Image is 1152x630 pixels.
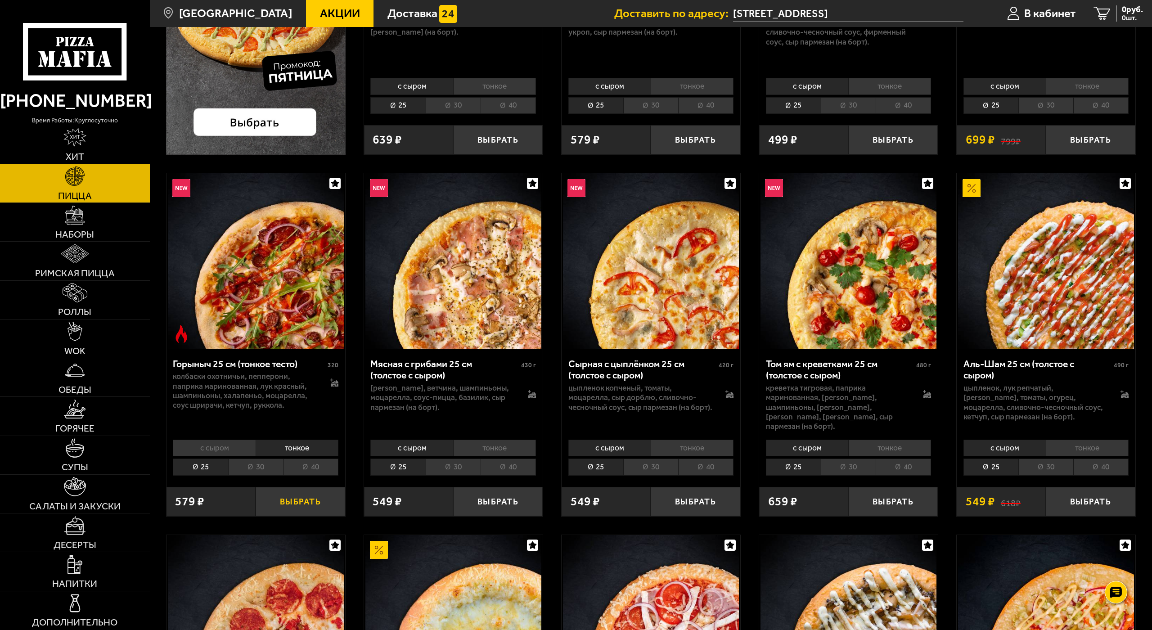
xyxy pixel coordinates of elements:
[35,268,115,278] span: Римская пицца
[66,152,84,161] span: Хит
[916,361,931,369] span: 480 г
[62,462,88,472] span: Супы
[370,541,388,559] img: Акционный
[719,361,733,369] span: 420 г
[1114,361,1129,369] span: 490 г
[760,173,936,349] img: Том ям с креветками 25 см (толстое с сыром)
[766,358,914,381] div: Том ям с креветками 25 см (толстое с сыром)
[848,487,938,516] button: Выбрать
[172,325,190,343] img: Острое блюдо
[370,97,425,114] li: 25
[568,383,714,412] p: цыпленок копченый, томаты, моцарелла, сыр дорблю, сливочно-чесночный соус, сыр пармезан (на борт).
[966,495,995,508] span: 549 ₽
[768,134,797,146] span: 499 ₽
[766,78,848,94] li: с сыром
[963,97,1018,114] li: 25
[623,459,678,475] li: 30
[370,179,388,197] img: Новинка
[568,459,623,475] li: 25
[759,173,938,349] a: НовинкаТом ям с креветками 25 см (толстое с сыром)
[1073,459,1129,475] li: 40
[765,179,783,197] img: Новинка
[821,459,876,475] li: 30
[848,78,931,94] li: тонкое
[1046,125,1135,154] button: Выбрать
[64,346,85,355] span: WOK
[963,459,1018,475] li: 25
[568,78,651,94] li: с сыром
[370,383,516,412] p: [PERSON_NAME], ветчина, шампиньоны, моцарелла, соус-пицца, базилик, сыр пармезан (на борт).
[848,125,938,154] button: Выбрать
[426,459,481,475] li: 30
[562,173,740,349] a: НовинкаСырная с цыплёнком 25 см (толстое с сыром)
[568,97,623,114] li: 25
[373,134,402,146] span: 639 ₽
[453,440,536,456] li: тонкое
[963,179,981,197] img: Акционный
[365,173,541,349] img: Мясная с грибами 25 см (толстое с сыром)
[876,459,931,475] li: 40
[173,372,318,410] p: колбаски Охотничьи, пепперони, паприка маринованная, лук красный, шампиньоны, халапеньо, моцарелл...
[439,5,457,23] img: 15daf4d41897b9f0e9f617042186c801.svg
[766,97,821,114] li: 25
[256,487,345,516] button: Выбрать
[52,579,97,588] span: Напитки
[168,173,344,349] img: Горыныч 25 см (тонкое тесто)
[387,8,437,19] span: Доставка
[768,495,797,508] span: 659 ₽
[958,173,1134,349] img: Аль-Шам 25 см (толстое с сыром)
[1001,134,1021,146] s: 799 ₽
[1001,495,1021,508] s: 618 ₽
[55,423,94,433] span: Горячее
[179,8,292,19] span: [GEOGRAPHIC_DATA]
[453,125,543,154] button: Выбрать
[568,358,717,381] div: Сырная с цыплёнком 25 см (толстое с сыром)
[1046,487,1135,516] button: Выбрать
[521,361,536,369] span: 430 г
[571,495,600,508] span: 549 ₽
[320,8,360,19] span: Акции
[175,495,204,508] span: 579 ₽
[453,78,536,94] li: тонкое
[453,487,543,516] button: Выбрать
[1073,97,1129,114] li: 40
[651,78,733,94] li: тонкое
[370,459,425,475] li: 25
[32,617,117,627] span: Дополнительно
[364,173,543,349] a: НовинкаМясная с грибами 25 см (толстое с сыром)
[678,97,733,114] li: 40
[328,361,338,369] span: 320
[58,385,91,394] span: Обеды
[1018,459,1073,475] li: 30
[623,97,678,114] li: 30
[651,487,740,516] button: Выбрать
[29,501,121,511] span: Салаты и закуски
[963,383,1109,422] p: цыпленок, лук репчатый, [PERSON_NAME], томаты, огурец, моцарелла, сливочно-чесночный соус, кетчуп...
[228,459,283,475] li: 30
[651,440,733,456] li: тонкое
[370,358,519,381] div: Мясная с грибами 25 см (толстое с сыром)
[256,440,338,456] li: тонкое
[54,540,96,549] span: Десерты
[55,229,94,239] span: Наборы
[614,8,733,19] span: Доставить по адресу:
[963,78,1046,94] li: с сыром
[283,459,338,475] li: 40
[173,459,228,475] li: 25
[568,440,651,456] li: с сыром
[1122,14,1143,22] span: 0 шт.
[821,97,876,114] li: 30
[58,307,91,316] span: Роллы
[848,440,931,456] li: тонкое
[166,173,345,349] a: НовинкаОстрое блюдоГорыныч 25 см (тонкое тесто)
[426,97,481,114] li: 30
[173,440,255,456] li: с сыром
[1046,78,1129,94] li: тонкое
[1018,97,1073,114] li: 30
[481,459,536,475] li: 40
[963,358,1112,381] div: Аль-Шам 25 см (толстое с сыром)
[571,134,600,146] span: 579 ₽
[58,191,92,200] span: Пицца
[1122,5,1143,14] span: 0 руб.
[957,173,1135,349] a: АкционныйАль-Шам 25 см (толстое с сыром)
